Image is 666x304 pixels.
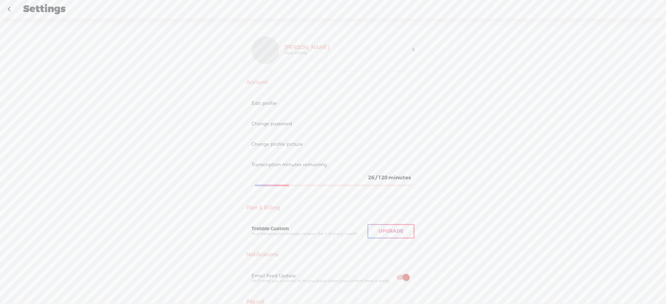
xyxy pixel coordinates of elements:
[251,232,367,237] div: Your transcription minutes renews the 5 of every month
[284,51,307,56] div: View Profile
[251,162,415,168] div: Transcription minutes remaining
[246,205,420,212] div: Plan & Billing
[246,79,420,86] div: Account
[388,174,411,181] span: minutes
[368,174,374,181] span: 26
[251,121,415,127] div: Change password
[378,228,403,234] span: Upgrade
[284,44,330,51] div: [PERSON_NAME]
[378,174,387,181] span: 120
[251,100,415,106] div: Edit profile
[251,226,289,232] span: Trebble Custom
[251,141,415,147] div: Change profile picture
[375,174,377,181] span: /
[251,273,391,279] div: Email Feed Update
[18,0,649,18] div: Settings
[246,251,420,258] div: Notifications
[251,279,391,284] div: We'll send you an email to let you know when your content feed is ready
